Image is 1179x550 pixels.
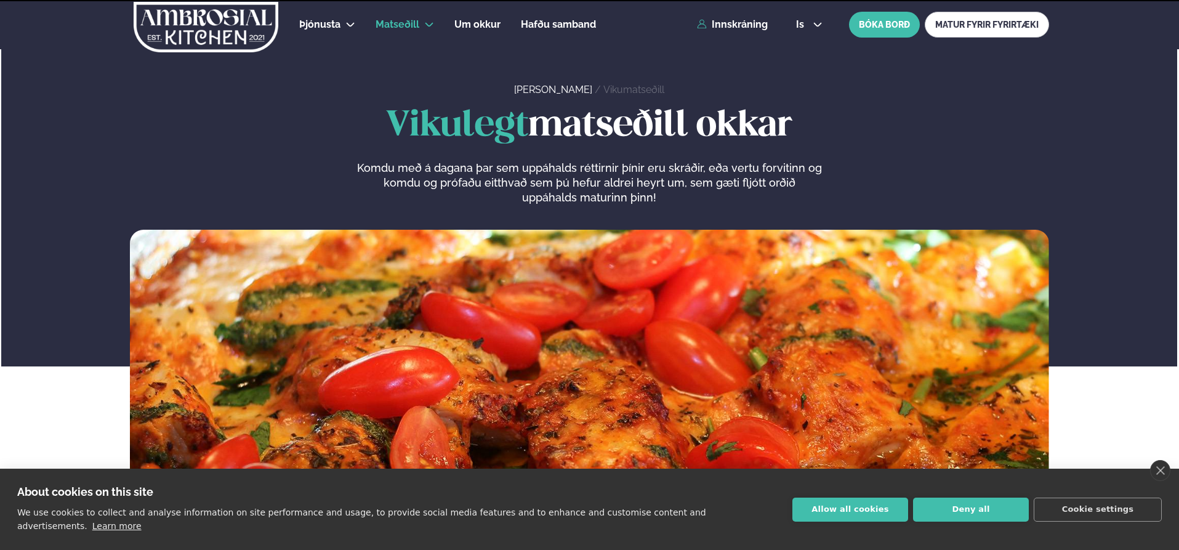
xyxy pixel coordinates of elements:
a: MATUR FYRIR FYRIRTÆKI [925,12,1049,38]
a: Matseðill [376,17,419,32]
span: Vikulegt [386,109,528,143]
span: Þjónusta [299,18,340,30]
img: logo [132,2,280,52]
strong: About cookies on this site [17,485,153,498]
a: close [1150,460,1170,481]
a: [PERSON_NAME] [514,84,592,95]
button: is [786,20,832,30]
button: Cookie settings [1034,498,1162,522]
p: We use cookies to collect and analyse information on site performance and usage, to provide socia... [17,508,706,531]
a: Learn more [92,521,142,531]
button: Allow all cookies [792,498,908,522]
span: Hafðu samband [521,18,596,30]
span: Um okkur [454,18,501,30]
img: image alt [130,230,1049,546]
button: Deny all [913,498,1029,522]
h1: matseðill okkar [130,107,1049,146]
a: Vikumatseðill [603,84,664,95]
a: Hafðu samband [521,17,596,32]
a: Innskráning [697,19,768,30]
button: BÓKA BORÐ [849,12,920,38]
span: is [796,20,808,30]
a: Um okkur [454,17,501,32]
span: / [595,84,603,95]
a: Þjónusta [299,17,340,32]
span: Matseðill [376,18,419,30]
p: Komdu með á dagana þar sem uppáhalds réttirnir þínir eru skráðir, eða vertu forvitinn og komdu og... [356,161,822,205]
